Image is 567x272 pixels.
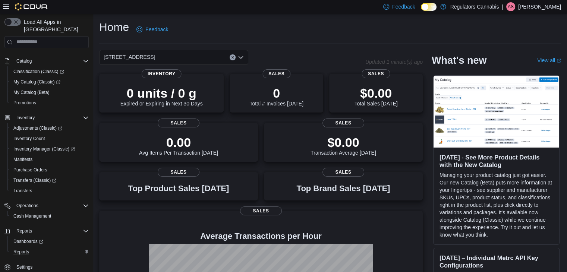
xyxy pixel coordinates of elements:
[10,165,50,174] a: Purchase Orders
[10,176,89,185] span: Transfers (Classic)
[7,236,92,247] a: Dashboards
[7,66,92,77] a: Classification (Classic)
[10,212,89,221] span: Cash Management
[7,133,92,144] button: Inventory Count
[1,226,92,236] button: Reports
[10,134,89,143] span: Inventory Count
[10,145,78,154] a: Inventory Manager (Classic)
[16,203,38,209] span: Operations
[7,211,92,221] button: Cash Management
[7,98,92,108] button: Promotions
[1,200,92,211] button: Operations
[158,118,199,127] span: Sales
[13,113,89,122] span: Inventory
[13,69,64,75] span: Classification (Classic)
[13,136,45,142] span: Inventory Count
[557,58,561,63] svg: External link
[139,135,218,156] div: Avg Items Per Transaction [DATE]
[10,155,35,164] a: Manifests
[142,69,182,78] span: Inventory
[10,98,39,107] a: Promotions
[432,54,486,66] h2: What's new
[1,56,92,66] button: Catalog
[10,124,89,133] span: Adjustments (Classic)
[13,249,29,255] span: Reports
[13,89,50,95] span: My Catalog (Beta)
[13,238,43,244] span: Dashboards
[240,206,282,215] span: Sales
[13,167,47,173] span: Purchase Orders
[13,201,89,210] span: Operations
[440,254,553,269] h3: [DATE] – Individual Metrc API Key Configurations
[10,134,48,143] a: Inventory Count
[502,2,503,11] p: |
[13,146,75,152] span: Inventory Manager (Classic)
[537,57,561,63] a: View allExternal link
[145,26,168,33] span: Feedback
[10,67,89,76] span: Classification (Classic)
[7,154,92,165] button: Manifests
[10,78,89,86] span: My Catalog (Classic)
[21,18,89,33] span: Load All Apps in [GEOGRAPHIC_DATA]
[13,57,89,66] span: Catalog
[13,100,36,106] span: Promotions
[10,247,32,256] a: Reports
[1,113,92,123] button: Inventory
[7,165,92,175] button: Purchase Orders
[311,135,376,156] div: Transaction Average [DATE]
[354,86,397,101] p: $0.00
[440,154,553,168] h3: [DATE] - See More Product Details with the New Catalog
[362,69,390,78] span: Sales
[16,58,32,64] span: Catalog
[311,135,376,150] p: $0.00
[10,88,89,97] span: My Catalog (Beta)
[13,57,35,66] button: Catalog
[7,175,92,186] a: Transfers (Classic)
[10,78,63,86] a: My Catalog (Classic)
[10,165,89,174] span: Purchase Orders
[238,54,244,60] button: Open list of options
[7,144,92,154] a: Inventory Manager (Classic)
[120,86,203,101] p: 0 units / 0 g
[13,177,56,183] span: Transfers (Classic)
[10,155,89,164] span: Manifests
[10,88,53,97] a: My Catalog (Beta)
[365,59,423,65] p: Updated 1 minute(s) ago
[10,67,67,76] a: Classification (Classic)
[158,168,199,177] span: Sales
[139,135,218,150] p: 0.00
[7,87,92,98] button: My Catalog (Beta)
[16,228,32,234] span: Reports
[105,232,417,241] h4: Average Transactions per Hour
[7,77,92,87] a: My Catalog (Classic)
[262,69,290,78] span: Sales
[7,186,92,196] button: Transfers
[13,201,41,210] button: Operations
[354,86,397,107] div: Total Sales [DATE]
[10,124,65,133] a: Adjustments (Classic)
[392,3,415,10] span: Feedback
[13,263,35,272] a: Settings
[322,118,364,127] span: Sales
[104,53,155,61] span: [STREET_ADDRESS]
[13,188,32,194] span: Transfers
[10,237,89,246] span: Dashboards
[506,2,515,11] div: Ashley Smith
[13,227,35,235] button: Reports
[450,2,499,11] p: Regulators Cannabis
[13,79,60,85] span: My Catalog (Classic)
[10,186,35,195] a: Transfers
[10,98,89,107] span: Promotions
[13,125,62,131] span: Adjustments (Classic)
[13,262,89,272] span: Settings
[133,22,171,37] a: Feedback
[128,184,229,193] h3: Top Product Sales [DATE]
[10,145,89,154] span: Inventory Manager (Classic)
[518,2,561,11] p: [PERSON_NAME]
[421,3,437,11] input: Dark Mode
[16,264,32,270] span: Settings
[249,86,303,107] div: Total # Invoices [DATE]
[230,54,236,60] button: Clear input
[10,247,89,256] span: Reports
